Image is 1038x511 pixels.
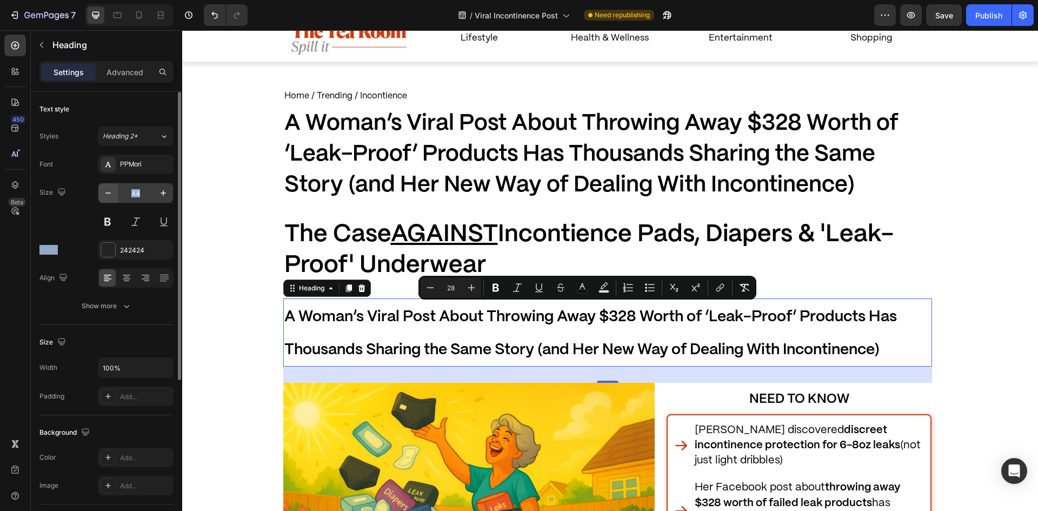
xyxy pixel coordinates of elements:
[39,363,57,373] div: Width
[39,453,56,462] div: Color
[39,296,174,316] button: Show more
[926,4,962,26] button: Save
[39,131,58,141] div: Styles
[52,38,169,51] p: Heading
[595,10,650,20] span: Need republishing
[966,4,1012,26] button: Publish
[39,335,68,350] div: Size
[54,67,84,78] p: Settings
[39,245,56,255] div: Color
[101,77,750,172] h1: Rich Text Editor. Editing area: main
[935,11,953,20] span: Save
[107,67,143,78] p: Advanced
[102,78,749,171] p: ⁠⁠⁠⁠⁠⁠⁠
[120,245,171,255] div: 242424
[98,358,173,377] input: Auto
[513,452,718,508] span: Her Facebook post about has thousands of women sharing identical stories of disappointment
[39,185,68,200] div: Size
[475,10,558,21] span: Viral Incontinence Post
[101,268,750,336] h1: Rich Text Editor. Editing area: main
[8,198,26,207] div: Beta
[101,188,750,252] h1: Rich Text Editor. Editing area: main
[102,280,715,327] span: A Woman’s Viral Post About Throwing Away $328 Worth of ‘Leak-Proof’ Products Has Thousands Sharin...
[103,131,138,141] span: Heading 2*
[98,127,174,146] button: Heading 2*
[39,481,58,490] div: Image
[120,481,171,491] div: Add...
[204,4,248,26] div: Undo/Redo
[668,3,710,12] span: Shopping
[102,193,711,247] span: The Case Incontience Pads, Diapers & 'Leak-Proof' Underwear
[120,453,171,463] div: Add...
[71,9,76,22] p: 7
[527,3,590,12] span: Entertainment
[39,271,70,286] div: Align
[389,3,467,12] span: Health & Wellness
[82,301,132,311] div: Show more
[4,4,81,26] button: 7
[39,104,69,114] div: Text style
[115,253,144,263] div: Heading
[513,395,738,435] span: [PERSON_NAME] discovered (not just light dribbles)
[182,30,1038,511] iframe: Design area
[39,426,92,440] div: Background
[120,160,171,170] div: PPMori
[39,160,53,169] div: Font
[102,62,225,70] span: Home / Trending / Incontience
[567,363,667,375] strong: NEED TO KNOW
[1001,458,1027,484] div: Open Intercom Messenger
[209,193,316,216] u: AGAINST
[418,276,756,300] div: Editor contextual toolbar
[102,83,716,165] span: A Woman’s Viral Post About Throwing Away $328 Worth of ‘Leak-Proof’ Products Has Thousands Sharin...
[10,115,26,124] div: 450
[513,452,718,477] strong: throwing away $328 worth of failed leak products
[102,189,749,251] p: ⁠⁠⁠⁠⁠⁠⁠
[39,391,64,401] div: Padding
[470,10,473,21] span: /
[975,10,1002,21] div: Publish
[120,392,171,402] div: Add...
[278,3,316,12] span: Lifestyle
